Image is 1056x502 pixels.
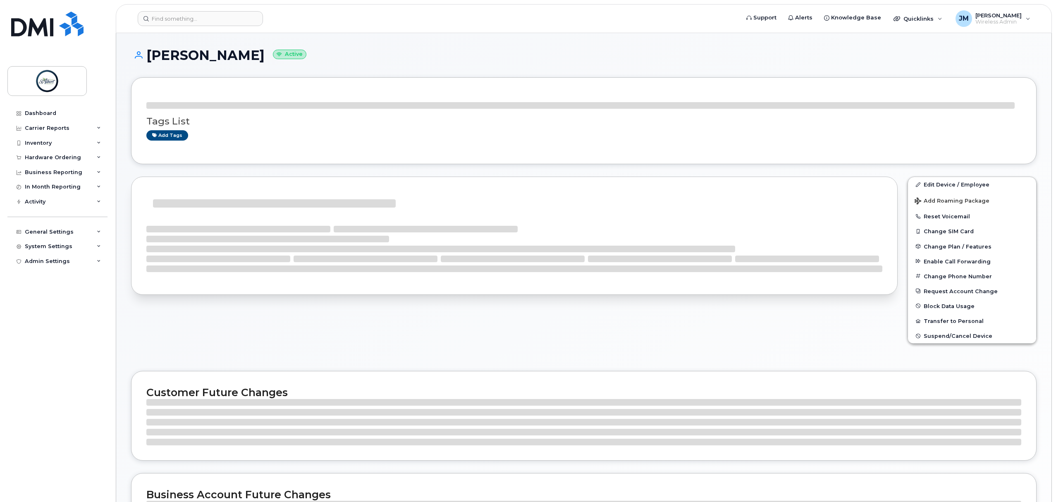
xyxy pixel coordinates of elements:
span: Enable Call Forwarding [924,258,991,264]
a: Add tags [146,130,188,141]
button: Enable Call Forwarding [908,254,1036,269]
h1: [PERSON_NAME] [131,48,1037,62]
small: Active [273,50,306,59]
span: Add Roaming Package [915,198,989,206]
span: Change Plan / Features [924,243,991,249]
button: Add Roaming Package [908,192,1036,209]
button: Change SIM Card [908,224,1036,239]
h2: Business Account Future Changes [146,488,1021,501]
button: Change Phone Number [908,269,1036,284]
button: Transfer to Personal [908,313,1036,328]
button: Reset Voicemail [908,209,1036,224]
button: Change Plan / Features [908,239,1036,254]
button: Suspend/Cancel Device [908,328,1036,343]
button: Block Data Usage [908,299,1036,313]
span: Suspend/Cancel Device [924,333,992,339]
h2: Customer Future Changes [146,386,1021,399]
a: Edit Device / Employee [908,177,1036,192]
h3: Tags List [146,116,1021,127]
button: Request Account Change [908,284,1036,299]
